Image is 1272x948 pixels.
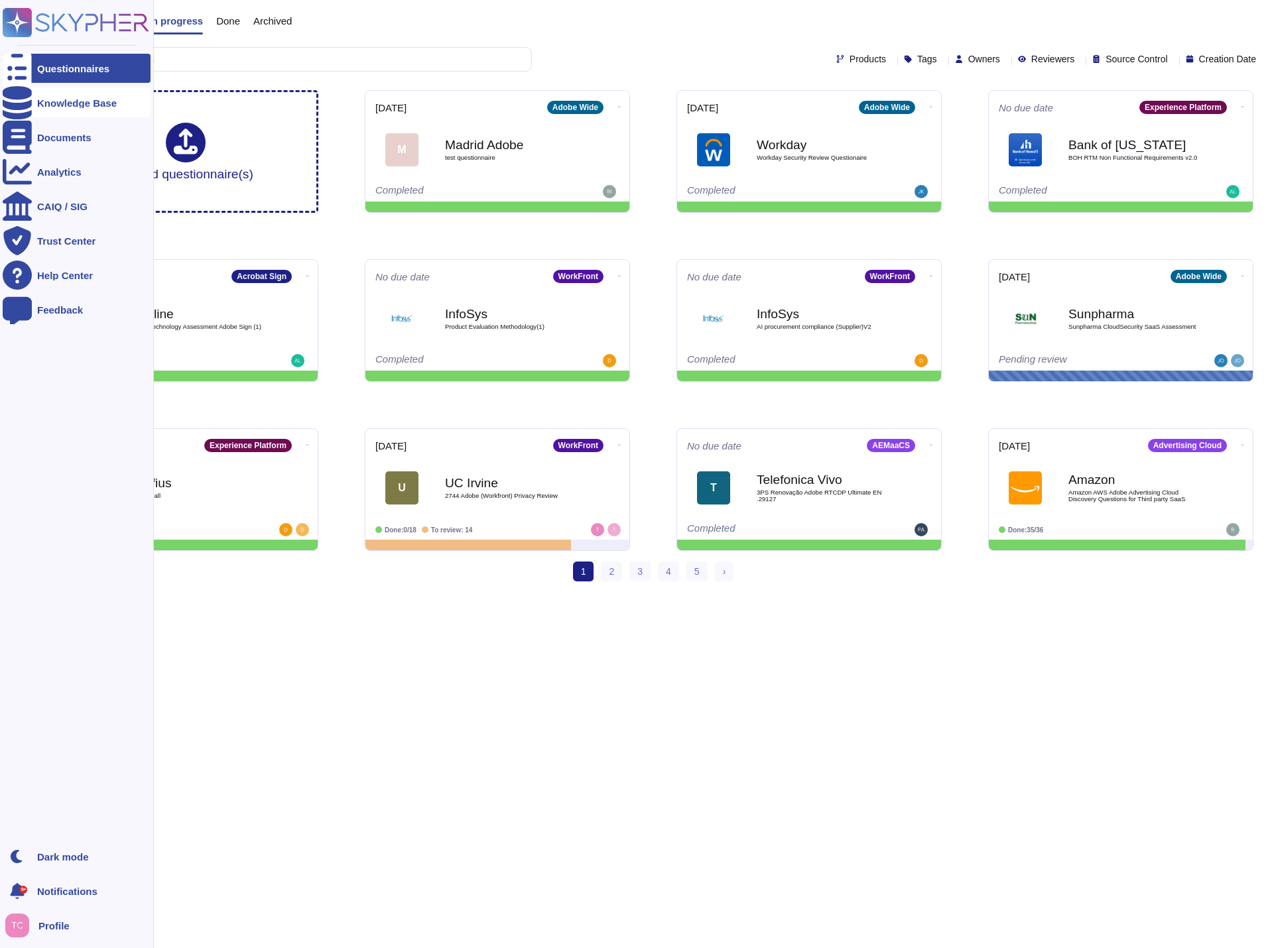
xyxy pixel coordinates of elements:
div: Upload questionnaire(s) [118,123,253,180]
a: Analytics [3,157,151,186]
img: Logo [697,133,730,166]
img: user [915,354,928,367]
span: 2744 Adobe (Workfront) Privacy Review [445,493,578,499]
b: Midline [133,308,266,320]
div: Acrobat Sign [231,270,292,283]
a: 4 [658,562,679,581]
div: T [697,471,730,504]
span: Owners [968,54,1000,64]
div: Completed [687,354,850,367]
a: Questionnaires [3,54,151,83]
div: Knowledge Base [37,98,117,108]
img: Logo [1009,471,1042,504]
div: Questionnaires [37,64,109,74]
div: Feedback [37,305,83,315]
span: 1 [573,562,594,581]
img: user [1226,523,1240,536]
b: Bank of [US_STATE] [1068,139,1201,151]
div: Adobe Wide [547,101,604,114]
img: user [1231,354,1244,367]
span: Amazon AWS Adobe Advertising Cloud Discovery Questions for Third party SaaS [1068,489,1201,502]
b: UC Irvine [445,477,578,489]
span: Creation Date [1199,54,1256,64]
a: 5 [686,562,708,581]
img: user [1226,185,1240,198]
img: user [296,523,309,536]
span: AI procurement compliance (Supplier)V2 [757,324,889,330]
img: user [603,354,616,367]
img: Logo [1009,302,1042,335]
span: [DATE] [687,103,718,113]
button: user [3,911,38,940]
div: Advertising Cloud [1148,439,1227,452]
div: WorkFront [865,270,915,283]
img: user [1214,354,1228,367]
div: Experience Platform [204,439,292,452]
span: Source Control [1106,54,1167,64]
img: user [5,914,29,937]
input: Search by keywords [52,48,531,71]
div: WorkFront [553,270,604,283]
div: U [385,471,418,504]
div: Documents [37,133,92,143]
div: Dark mode [37,852,89,862]
div: 9+ [19,886,27,894]
div: AEMaaCS [867,439,915,452]
div: Adobe Wide [1171,270,1227,283]
div: Trust Center [37,236,95,246]
b: Telefonica Vivo [757,473,889,486]
span: To review: 14 [431,526,473,534]
span: [DATE] [999,272,1030,282]
div: Adobe Wide [859,101,915,114]
span: Done: 35/36 [1008,526,1043,534]
div: Completed [687,185,850,198]
div: Experience Platform [1139,101,1227,114]
a: Knowledge Base [3,88,151,117]
a: CAIQ / SIG [3,192,151,221]
span: test questionnaire [445,154,578,161]
b: Belfius [133,477,266,489]
b: Madrid Adobe [445,139,578,151]
span: Tags [917,54,937,64]
span: Profile [38,921,70,931]
img: user [279,523,292,536]
b: InfoSys [445,308,578,320]
img: Logo [385,302,418,335]
span: Done [216,16,240,26]
div: Completed [375,354,538,367]
span: [DATE] [375,103,407,113]
a: Help Center [3,261,151,290]
span: BOH RTM Non Functional Requirements v2.0 [1068,154,1201,161]
span: Archived [253,16,292,26]
span: Belfius all [133,493,266,499]
div: Help Center [37,270,93,280]
span: No due date [687,441,741,451]
img: user [591,523,604,536]
span: Done: 0/18 [385,526,416,534]
a: 2 [601,562,622,581]
div: WorkFront [553,439,604,452]
div: Completed [375,185,538,198]
b: InfoSys [757,308,889,320]
img: Logo [697,302,730,335]
div: Completed [999,185,1161,198]
span: Sunpharma CloudSecurity SaaS Assessment [1068,324,1201,330]
img: user [291,354,304,367]
a: Documents [3,123,151,152]
span: Workday Security Review Questionaire [757,154,889,161]
span: No due date [375,272,430,282]
span: 3PS Renovação Adobe RTCDP Ultimate EN .29127 [757,489,889,502]
img: user [603,185,616,198]
span: Products [850,54,886,64]
div: Pending review [999,354,1161,367]
span: 7103 Technology Assessment Adobe Sign (1) [133,324,266,330]
a: 3 [629,562,651,581]
div: M [385,133,418,166]
span: In progress [149,16,203,26]
b: Amazon [1068,473,1201,486]
div: CAIQ / SIG [37,202,88,211]
span: No due date [687,272,741,282]
span: Product Evaluation Methodology(1) [445,324,578,330]
div: Analytics [37,167,82,177]
div: Completed [687,523,850,536]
